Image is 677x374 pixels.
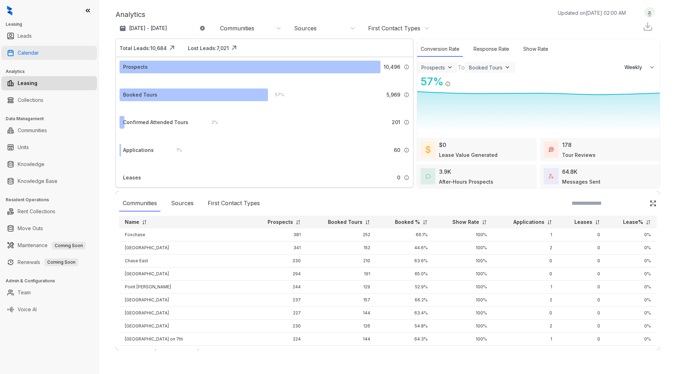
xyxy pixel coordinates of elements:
[433,307,493,320] td: 100%
[606,294,657,307] td: 0%
[123,63,148,71] div: Prospects
[433,294,493,307] td: 100%
[394,146,400,154] span: 60
[268,219,293,226] p: Prospects
[376,307,433,320] td: 63.4%
[1,238,97,252] li: Maintenance
[562,167,578,176] div: 64.8K
[204,195,263,211] div: First Contact Types
[376,255,433,268] td: 63.6%
[433,333,493,346] td: 100%
[384,63,400,71] span: 10,496
[18,174,57,188] a: Knowledge Base
[606,241,657,255] td: 0%
[1,302,97,317] li: Voice AI
[6,197,98,203] h3: Resident Operations
[606,268,657,281] td: 0%
[595,220,600,225] img: sorting
[249,268,306,281] td: 294
[6,278,98,284] h3: Admin & Configurations
[306,281,376,294] td: 129
[649,200,657,207] img: Click Icon
[1,46,97,60] li: Calendar
[606,346,657,359] td: 0%
[558,228,606,241] td: 0
[7,6,12,16] img: logo
[18,221,43,235] a: Move Outs
[558,268,606,281] td: 0
[119,281,249,294] td: Point [PERSON_NAME]
[562,141,572,149] div: 178
[493,268,557,281] td: 0
[433,346,493,359] td: 100%
[452,219,479,226] p: Show Rate
[376,333,433,346] td: 64.3%
[220,24,254,32] div: Communities
[635,200,641,206] img: SearchIcon
[558,281,606,294] td: 0
[119,346,249,359] td: The District at [GEOGRAPHIC_DATA]
[6,116,98,122] h3: Data Management
[328,219,362,226] p: Booked Tours
[1,221,97,235] li: Move Outs
[18,157,44,171] a: Knowledge
[558,255,606,268] td: 0
[249,241,306,255] td: 341
[426,145,431,154] img: LeaseValue
[562,151,596,159] div: Tour Reviews
[129,25,167,32] p: [DATE] - [DATE]
[446,64,453,71] img: ViewFilterArrow
[18,302,37,317] a: Voice AI
[306,320,376,333] td: 126
[558,307,606,320] td: 0
[386,91,400,99] span: 5,969
[606,228,657,241] td: 0%
[18,255,78,269] a: RenewalsComing Soon
[376,346,433,359] td: 57.7%
[169,146,182,154] div: 1 %
[439,167,451,176] div: 3.9K
[376,281,433,294] td: 52.9%
[294,24,317,32] div: Sources
[306,255,376,268] td: 210
[493,346,557,359] td: 2
[119,268,249,281] td: [GEOGRAPHIC_DATA]
[433,255,493,268] td: 100%
[376,294,433,307] td: 66.2%
[558,320,606,333] td: 0
[1,140,97,154] li: Units
[433,241,493,255] td: 100%
[1,204,97,219] li: Rent Collections
[123,118,188,126] div: Confirmed Attended Tours
[249,228,306,241] td: 381
[295,220,301,225] img: sorting
[606,281,657,294] td: 0%
[493,281,557,294] td: 1
[18,140,29,154] a: Units
[482,220,487,225] img: sorting
[368,24,420,32] div: First Contact Types
[376,320,433,333] td: 54.8%
[123,91,157,99] div: Booked Tours
[421,65,445,70] div: Prospects
[433,320,493,333] td: 100%
[365,220,370,225] img: sorting
[306,333,376,346] td: 144
[306,294,376,307] td: 157
[433,268,493,281] td: 100%
[469,65,502,70] div: Booked Tours
[606,255,657,268] td: 0%
[1,29,97,43] li: Leads
[116,22,211,35] button: [DATE] - [DATE]
[422,220,428,225] img: sorting
[376,241,433,255] td: 44.6%
[306,228,376,241] td: 252
[249,255,306,268] td: 330
[123,146,154,154] div: Applications
[493,307,557,320] td: 0
[249,346,306,359] td: 220
[433,228,493,241] td: 100%
[18,46,39,60] a: Calendar
[119,255,249,268] td: Chase East
[404,64,409,70] img: Info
